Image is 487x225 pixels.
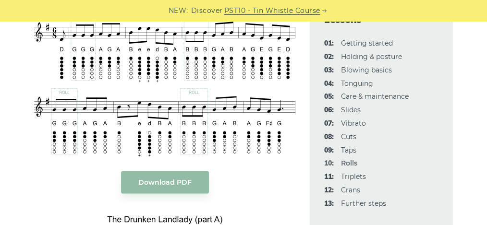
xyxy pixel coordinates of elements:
[341,106,361,114] a: 06:Slides
[121,171,209,193] a: Download PDF
[324,118,334,130] span: 07:
[324,171,334,183] span: 11:
[169,5,188,16] span: NEW:
[341,132,356,141] a: 08:Cuts
[324,51,334,63] span: 02:
[324,158,334,169] span: 10:
[341,66,392,74] a: 03:Blowing basics
[324,105,334,116] span: 06:
[324,78,334,90] span: 04:
[341,199,386,208] a: 13:Further steps
[191,5,223,16] span: Discover
[341,119,366,128] a: 07:Vibrato
[324,65,334,76] span: 03:
[341,186,360,194] a: 12:Crans
[341,92,409,101] a: 05:Care & maintenance
[341,52,402,61] a: 02:Holding & posture
[324,198,334,210] span: 13:
[224,5,320,16] a: PST10 - Tin Whistle Course
[324,91,334,103] span: 05:
[324,145,334,156] span: 09:
[341,159,357,167] strong: Rolls
[324,185,334,196] span: 12:
[341,146,356,154] a: 09:Taps
[341,172,366,181] a: 11:Triplets
[341,79,373,88] a: 04:Tonguing
[324,131,334,143] span: 08:
[324,38,334,49] span: 01:
[341,39,393,47] a: 01:Getting started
